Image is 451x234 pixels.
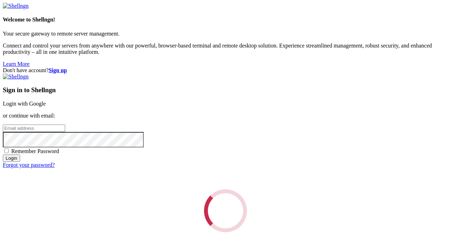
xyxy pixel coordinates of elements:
[3,125,65,132] input: Email address
[3,162,55,168] a: Forgot your password?
[3,154,20,162] input: Login
[4,148,9,153] input: Remember Password
[3,67,448,74] div: Don't have account?
[3,86,448,94] h3: Sign in to Shellngn
[11,148,59,154] span: Remember Password
[3,61,30,67] a: Learn More
[3,31,448,37] p: Your secure gateway to remote server management.
[3,3,29,9] img: Shellngn
[3,17,448,23] h4: Welcome to Shellngn!
[204,189,247,232] div: Loading...
[3,113,448,119] p: or continue with email:
[3,74,29,80] img: Shellngn
[49,67,67,73] a: Sign up
[3,101,46,107] a: Login with Google
[3,43,448,55] p: Connect and control your servers from anywhere with our powerful, browser-based terminal and remo...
